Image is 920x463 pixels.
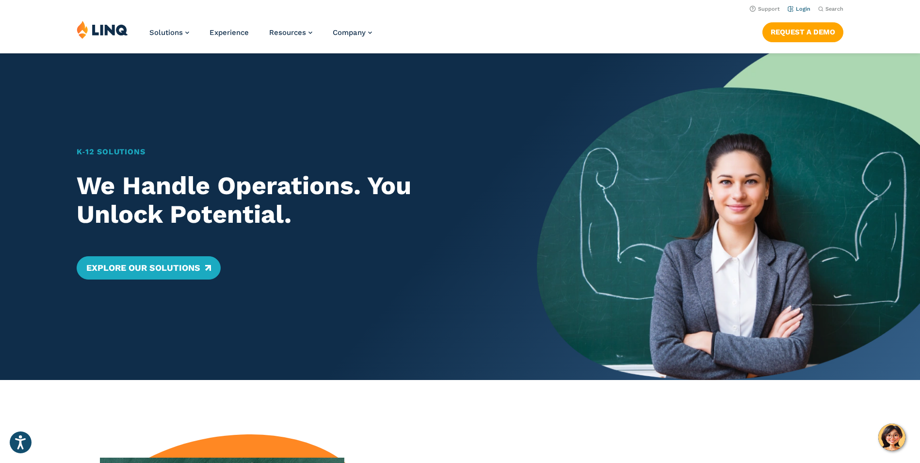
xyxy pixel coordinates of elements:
button: Open Search Bar [818,5,843,13]
img: Home Banner [537,53,920,380]
a: Request a Demo [762,22,843,42]
a: Company [333,28,372,37]
h2: We Handle Operations. You Unlock Potential. [77,171,499,230]
span: Company [333,28,366,37]
nav: Primary Navigation [149,20,372,52]
a: Login [788,6,810,12]
a: Explore Our Solutions [77,256,221,280]
h1: K‑12 Solutions [77,146,499,158]
button: Hello, have a question? Let’s chat. [878,424,905,451]
span: Resources [269,28,306,37]
a: Resources [269,28,312,37]
a: Support [750,6,780,12]
a: Solutions [149,28,189,37]
a: Experience [210,28,249,37]
span: Search [825,6,843,12]
img: LINQ | K‑12 Software [77,20,128,39]
nav: Button Navigation [762,20,843,42]
span: Solutions [149,28,183,37]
